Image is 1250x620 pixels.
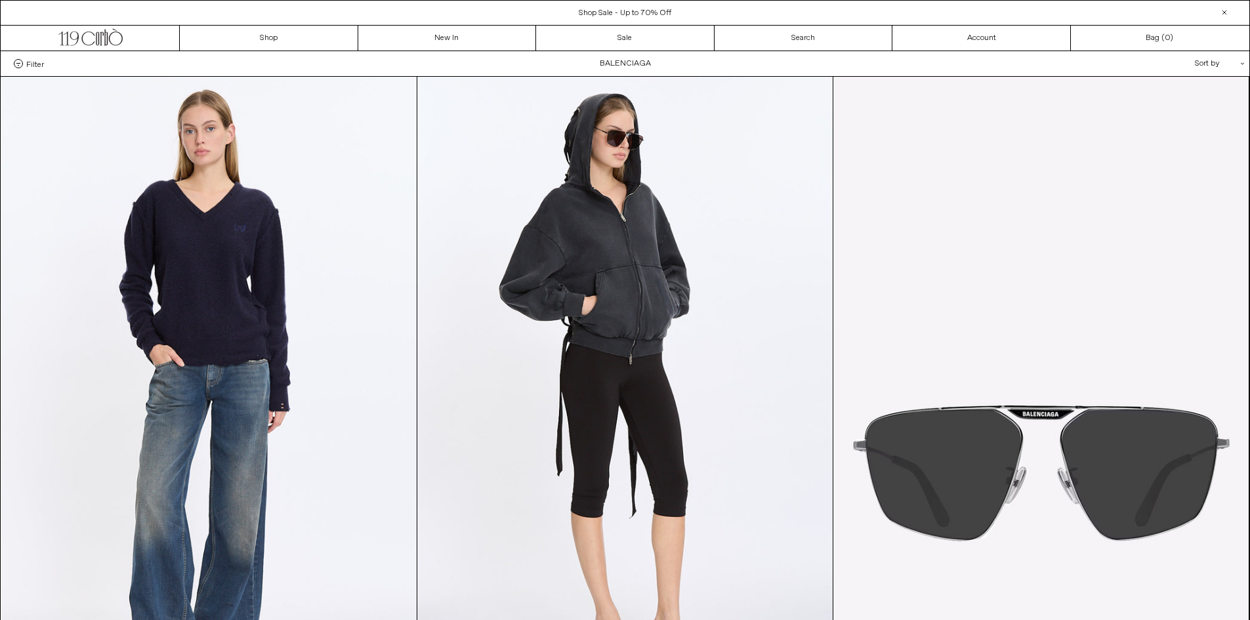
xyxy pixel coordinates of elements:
[1118,51,1236,76] div: Sort by
[26,59,44,68] span: Filter
[579,8,671,18] a: Shop Sale - Up to 70% Off
[1071,26,1249,51] a: Bag ()
[1165,32,1173,44] span: )
[715,26,893,51] a: Search
[1165,33,1170,43] span: 0
[180,26,358,51] a: Shop
[892,26,1071,51] a: Account
[536,26,715,51] a: Sale
[358,26,537,51] a: New In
